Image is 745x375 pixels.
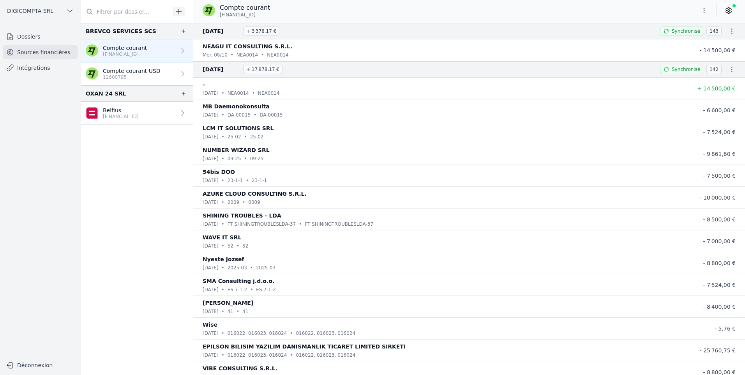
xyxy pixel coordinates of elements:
[267,51,288,59] p: NEA0014
[3,61,78,75] a: Intégrations
[203,342,406,351] p: EPILSON BILISIM YAZILIM DANISMANLIK TICARET LIMITED SIRKETI
[203,308,219,315] p: [DATE]
[103,106,139,114] p: Belfius
[203,286,219,294] p: [DATE]
[3,45,78,59] a: Sources financières
[252,177,267,184] p: 23-1-1
[703,129,736,135] span: - 7 524,00 €
[242,198,245,206] div: •
[700,195,736,201] span: - 10 000,00 €
[228,198,240,206] p: 0009
[242,308,248,315] p: 41
[203,242,219,250] p: [DATE]
[244,133,247,141] div: •
[222,111,224,119] div: •
[700,347,736,354] span: - 25 760,75 €
[203,177,219,184] p: [DATE]
[672,28,700,34] span: Synchronisé
[203,298,253,308] p: [PERSON_NAME]
[86,107,98,119] img: belfius-1.png
[228,286,247,294] p: ES 7-1-2
[228,89,249,97] p: NEA0014
[237,308,239,315] div: •
[220,3,270,12] p: Compte courant
[86,44,98,57] img: wise.png
[203,211,281,220] p: SHINING TROUBLES - LDA
[203,65,240,74] span: [DATE]
[228,155,241,163] p: 09-25
[252,89,255,97] div: •
[203,155,219,163] p: [DATE]
[81,39,193,62] a: Compte courant [FINANCIAL_ID]
[3,5,78,17] button: DIGICOMPTA SRL
[228,220,296,228] p: FT SHININGTROUBLESLDA-37
[250,264,253,272] div: •
[305,220,373,228] p: FT SHININGTROUBLESLDA-37
[103,67,161,75] p: Compte courant USD
[228,242,233,250] p: 52
[258,89,279,97] p: NEA0014
[256,264,275,272] p: 2025-03
[703,260,736,266] span: - 8 800,00 €
[703,151,736,157] span: - 9 861,60 €
[81,62,193,85] a: Compte courant USD 12600795
[103,44,147,52] p: Compte courant
[86,89,126,98] div: OXAN 24 SRL
[244,155,247,163] div: •
[222,220,224,228] div: •
[703,282,736,288] span: - 7 524,00 €
[220,12,256,18] span: [FINANCIAL_ID]
[203,27,240,36] span: [DATE]
[261,51,264,59] div: •
[290,351,293,359] div: •
[703,304,736,310] span: - 8 400,00 €
[703,216,736,223] span: - 8 500,00 €
[203,198,219,206] p: [DATE]
[254,111,256,119] div: •
[81,102,193,125] a: Belfius [FINANCIAL_ID]
[3,30,78,44] a: Dossiers
[260,111,282,119] p: DA-00015
[222,286,224,294] div: •
[299,220,302,228] div: •
[703,238,736,244] span: - 7 000,00 €
[672,66,700,73] span: Synchronisé
[203,133,219,141] p: [DATE]
[228,264,247,272] p: 2025-03
[203,102,270,111] p: MB Daemonokonsulta
[203,264,219,272] p: [DATE]
[203,145,270,155] p: NUMBER WIZARD SRL
[203,4,215,17] img: wise.png
[703,107,736,113] span: - 6 600,00 €
[203,189,307,198] p: AZURE CLOUD CONSULTING S.R.L.
[222,351,224,359] div: •
[296,351,355,359] p: 016022, 016023, 016024
[700,47,736,53] span: - 14 500,00 €
[237,242,239,250] div: •
[203,364,277,373] p: VIBE CONSULTING S.R.L.
[222,264,224,272] div: •
[203,320,217,329] p: Wise
[250,155,264,163] p: 09-25
[697,85,736,92] span: + 14 500,00 €
[228,111,251,119] p: DA-00015
[246,177,249,184] div: •
[222,177,224,184] div: •
[203,167,235,177] p: 54bis DOO
[86,27,156,36] div: BREVCO SERVICES SCS
[706,65,722,74] span: 142
[222,242,224,250] div: •
[231,51,233,59] div: •
[228,133,241,141] p: 25-02
[7,7,53,15] span: DIGICOMPTA SRL
[228,329,287,337] p: 016022, 016023, 016024
[203,276,274,286] p: SMA Consulting j.d.o.o.
[715,325,736,332] span: - 5,76 €
[237,51,258,59] p: NEA0014
[203,42,292,51] p: NEAGU IT CONSULTING S.R.L.
[250,133,264,141] p: 25-02
[203,89,219,97] p: [DATE]
[706,27,722,36] span: 143
[222,89,224,97] div: •
[203,351,219,359] p: [DATE]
